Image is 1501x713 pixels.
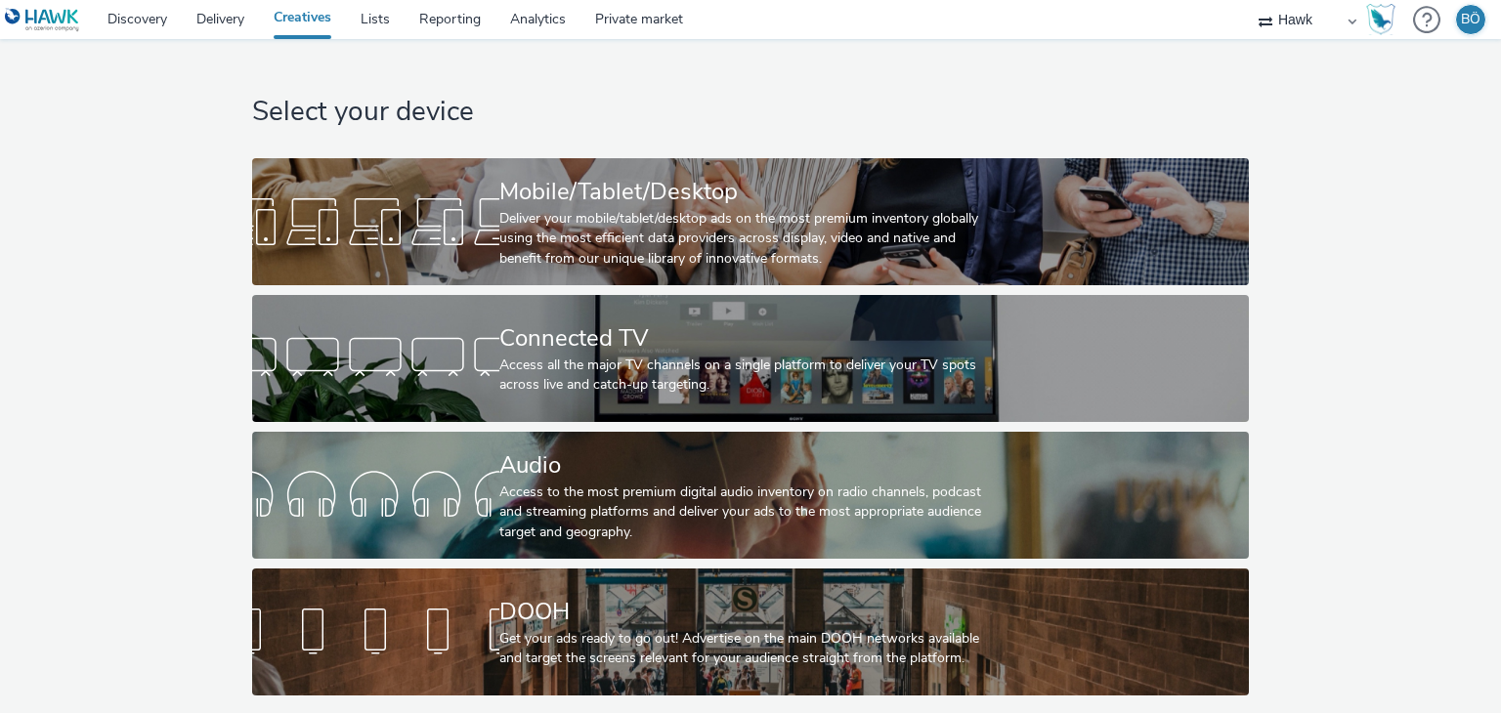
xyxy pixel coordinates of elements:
[499,356,994,396] div: Access all the major TV channels on a single platform to deliver your TV spots across live and ca...
[499,595,994,629] div: DOOH
[499,321,994,356] div: Connected TV
[5,8,80,32] img: undefined Logo
[1366,4,1403,35] a: Hawk Academy
[1366,4,1395,35] img: Hawk Academy
[499,629,994,669] div: Get your ads ready to go out! Advertise on the main DOOH networks available and target the screen...
[499,448,994,482] div: Audio
[252,94,1248,131] h1: Select your device
[499,175,994,209] div: Mobile/Tablet/Desktop
[499,482,994,542] div: Access to the most premium digital audio inventory on radio channels, podcast and streaming platf...
[252,432,1248,559] a: AudioAccess to the most premium digital audio inventory on radio channels, podcast and streaming ...
[252,158,1248,285] a: Mobile/Tablet/DesktopDeliver your mobile/tablet/desktop ads on the most premium inventory globall...
[252,568,1248,695] a: DOOHGet your ads ready to go out! Advertise on the main DOOH networks available and target the sc...
[1461,5,1480,34] div: BÖ
[499,209,994,269] div: Deliver your mobile/tablet/desktop ads on the most premium inventory globally using the most effi...
[252,295,1248,422] a: Connected TVAccess all the major TV channels on a single platform to deliver your TV spots across...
